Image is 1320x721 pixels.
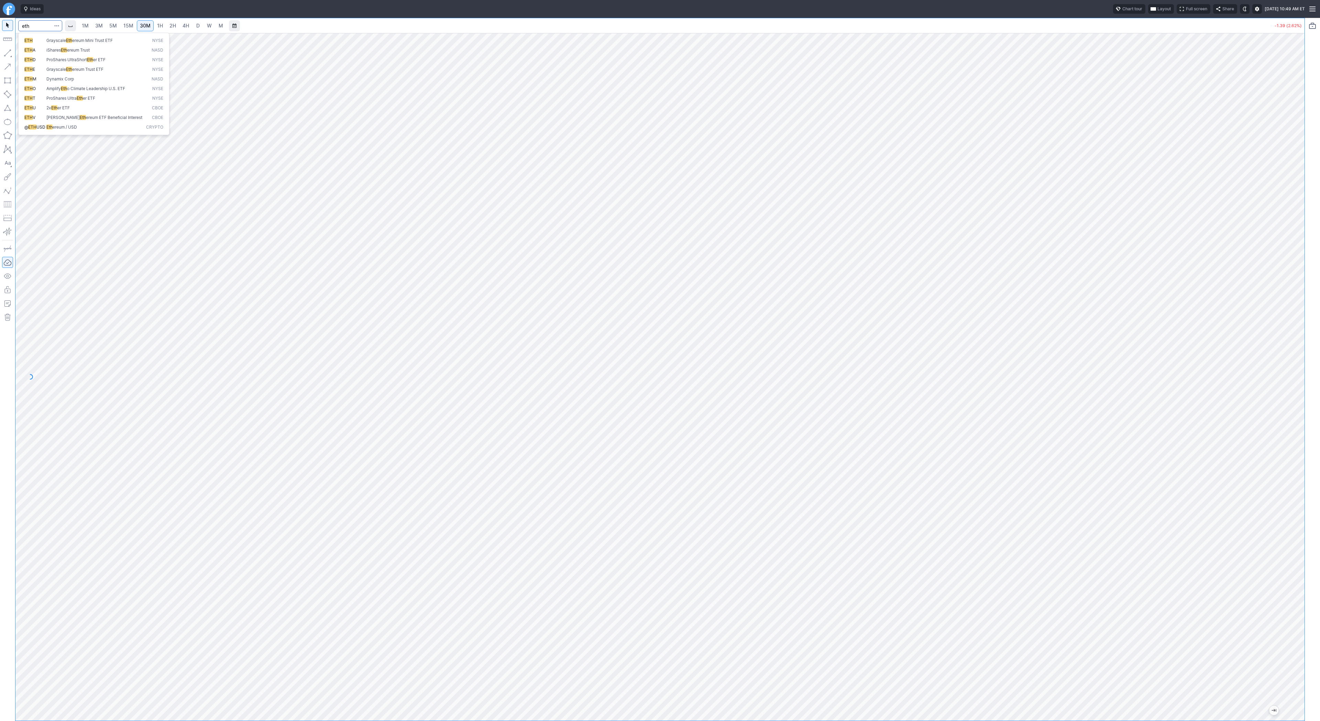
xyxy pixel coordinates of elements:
span: [DATE] 10:49 AM ET [1265,6,1305,12]
p: -1.39 (2.62%) [1275,24,1302,28]
a: Finviz.com [3,3,15,15]
a: 1H [154,20,166,31]
button: Anchored VWAP [2,226,13,237]
button: Hide drawings [2,271,13,282]
span: Eth [80,115,86,120]
span: CBOE [152,105,163,111]
span: Eth [61,86,67,91]
span: Layout [1157,6,1171,12]
span: ETH [24,38,33,43]
span: ereum ETF Beneficial Interest [86,115,142,120]
span: Crypto [146,124,163,130]
a: 1M [79,20,92,31]
span: 2H [169,23,176,29]
button: Search [52,20,62,31]
span: ProShares Ultra [46,96,77,101]
button: Drawings Autosave: On [2,257,13,268]
a: 30M [137,20,154,31]
button: Share [1213,4,1237,14]
span: D [196,23,200,29]
button: Lock drawings [2,284,13,295]
span: 3M [95,23,103,29]
button: Arrow [2,61,13,72]
button: Position [2,212,13,223]
span: ereum Mini Trust ETF [72,38,113,43]
span: Amplify [46,86,61,91]
span: ETH [24,67,33,72]
button: Jump to the most recent bar [1269,706,1279,715]
span: NASD [152,76,163,82]
span: Eth [61,47,67,53]
span: Grayscale [46,67,66,72]
button: Layout [1148,4,1174,14]
span: Eth [66,38,72,43]
span: [PERSON_NAME] [46,115,80,120]
span: A [33,47,35,53]
span: 2x [46,105,51,110]
span: ETH [24,47,33,53]
button: Interval [65,20,76,31]
span: 5M [109,23,117,29]
span: Eth [46,124,53,130]
span: NASD [152,47,163,53]
span: Dynamix Corp [46,76,74,81]
a: 3M [92,20,106,31]
button: Fibonacci retracements [2,199,13,210]
span: ereum / USD [53,124,77,130]
span: ereum Trust [67,47,90,53]
button: Portfolio watchlist [1307,20,1318,31]
span: V [33,115,35,120]
span: T [33,96,35,101]
span: iShares [46,47,61,53]
button: Add note [2,298,13,309]
span: NYSE [152,57,163,63]
a: 5M [106,20,120,31]
span: CBOE [152,115,163,121]
a: W [204,20,215,31]
span: Full screen [1186,6,1207,12]
button: Toggle dark mode [1240,4,1250,14]
span: ETH [24,96,33,101]
span: er ETF [93,57,106,62]
button: Elliott waves [2,185,13,196]
a: M [215,20,226,31]
button: Line [2,47,13,58]
span: Share [1222,6,1234,12]
input: Search [18,20,62,31]
button: Chart tour [1113,4,1145,14]
span: D [33,57,36,62]
span: NYSE [152,67,163,73]
button: Rotated rectangle [2,89,13,100]
span: ETH [28,124,36,130]
span: 30M [140,23,151,29]
button: Drawing mode: Single [2,243,13,254]
span: NYSE [152,38,163,44]
a: 2H [166,20,179,31]
span: Ideas [30,6,41,12]
span: Eth [51,105,57,110]
a: 4H [179,20,192,31]
span: @ [24,124,28,130]
button: Ideas [21,4,44,14]
button: XABCD [2,144,13,155]
span: NYSE [152,86,163,92]
span: Eth [77,96,83,101]
div: Search [18,33,169,135]
span: 4H [183,23,189,29]
span: ProShares UltraShort [46,57,87,62]
span: Eth [66,67,72,72]
span: er ETF [83,96,95,101]
span: NYSE [152,96,163,101]
span: O [33,86,36,91]
button: Mouse [2,20,13,31]
button: Brush [2,171,13,182]
span: Chart tour [1122,6,1142,12]
button: Triangle [2,102,13,113]
span: er ETF [57,105,70,110]
span: 1H [157,23,163,29]
span: Eth [87,57,93,62]
span: U [33,105,36,110]
button: Full screen [1177,4,1210,14]
a: D [192,20,203,31]
span: 15M [123,23,133,29]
